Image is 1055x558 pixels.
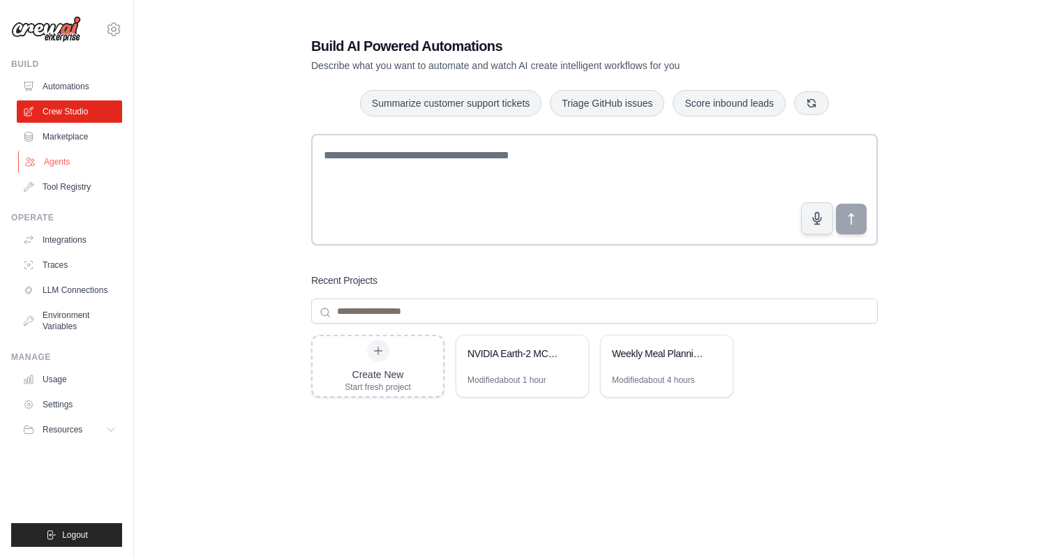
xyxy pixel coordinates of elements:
[17,393,122,416] a: Settings
[17,176,122,198] a: Tool Registry
[360,90,541,116] button: Summarize customer support tickets
[18,151,124,173] a: Agents
[550,90,664,116] button: Triage GitHub issues
[17,126,122,148] a: Marketplace
[17,368,122,391] a: Usage
[673,90,786,116] button: Score inbound leads
[467,347,563,361] div: NVIDIA Earth-2 MCP Server Builder
[17,418,122,441] button: Resources
[311,273,377,287] h3: Recent Projects
[612,375,695,386] div: Modified about 4 hours
[345,382,411,393] div: Start fresh project
[11,212,122,223] div: Operate
[311,59,780,73] p: Describe what you want to automate and watch AI create intelligent workflows for you
[345,368,411,382] div: Create New
[17,229,122,251] a: Integrations
[801,202,833,234] button: Click to speak your automation idea
[794,91,829,115] button: Get new suggestions
[62,529,88,541] span: Logout
[612,347,708,361] div: Weekly Meal Planning Assistant
[467,375,546,386] div: Modified about 1 hour
[17,254,122,276] a: Traces
[43,424,82,435] span: Resources
[17,100,122,123] a: Crew Studio
[11,59,122,70] div: Build
[11,523,122,547] button: Logout
[17,279,122,301] a: LLM Connections
[17,304,122,338] a: Environment Variables
[311,36,780,56] h1: Build AI Powered Automations
[11,352,122,363] div: Manage
[17,75,122,98] a: Automations
[11,16,81,43] img: Logo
